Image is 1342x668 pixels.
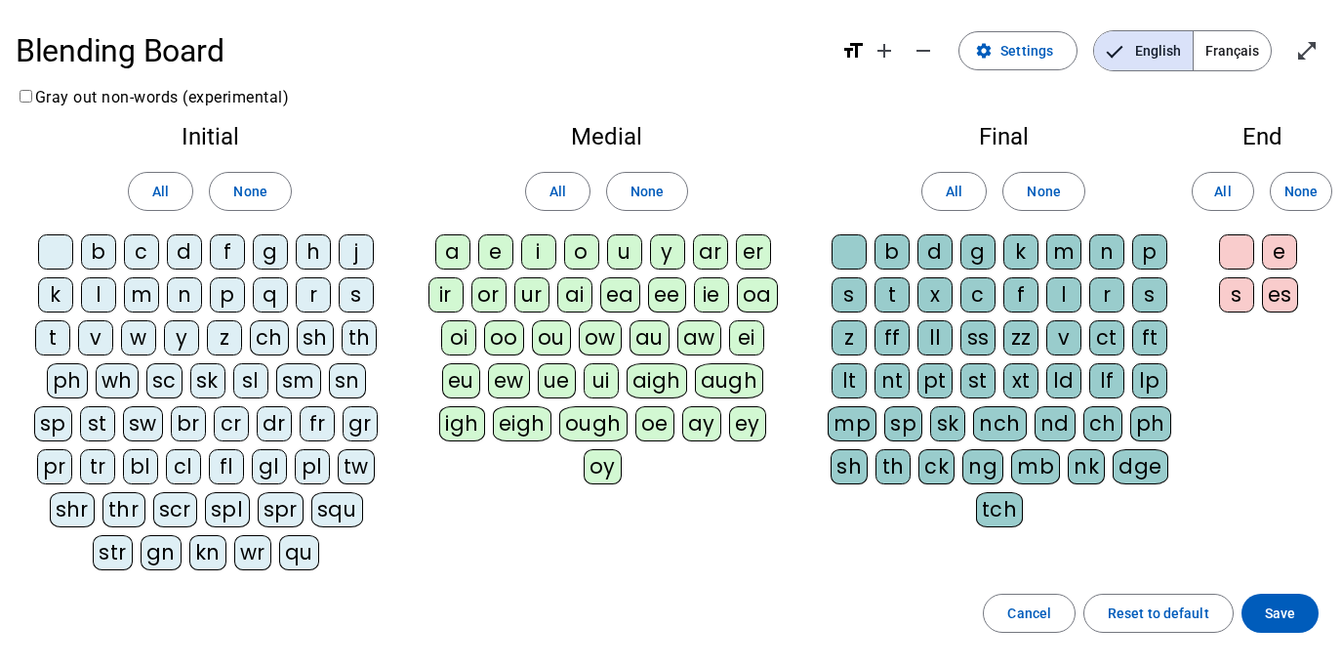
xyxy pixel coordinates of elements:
div: sl [233,363,268,398]
div: nt [874,363,910,398]
div: d [167,234,202,270]
div: ee [648,277,686,313]
div: ough [559,406,628,441]
button: Cancel [983,594,1076,633]
div: wr [234,535,271,570]
div: ch [1083,406,1122,441]
div: w [121,320,156,355]
button: All [1192,172,1254,211]
div: y [650,234,685,270]
div: qu [279,535,319,570]
div: g [253,234,288,270]
div: zz [1003,320,1038,355]
div: ea [600,277,640,313]
h2: Medial [420,125,793,148]
div: u [607,234,642,270]
div: sk [190,363,225,398]
div: s [1219,277,1254,313]
div: ar [693,234,728,270]
button: Decrease font size [904,31,943,70]
span: Settings [1000,39,1053,63]
div: augh [695,363,764,398]
div: ld [1046,363,1081,398]
button: Settings [958,31,1078,70]
div: b [81,234,116,270]
div: p [210,277,245,313]
span: None [630,180,664,203]
span: English [1094,31,1193,70]
div: thr [102,492,145,527]
span: Cancel [1007,602,1051,625]
div: kn [189,535,226,570]
div: h [296,234,331,270]
button: All [921,172,987,211]
button: None [209,172,291,211]
div: l [81,277,116,313]
div: scr [153,492,198,527]
div: spl [205,492,250,527]
div: sh [297,320,334,355]
div: n [167,277,202,313]
mat-icon: settings [975,42,993,60]
div: sw [123,406,163,441]
div: aigh [627,363,687,398]
div: sh [831,449,868,484]
div: ow [579,320,622,355]
div: t [874,277,910,313]
div: nk [1068,449,1105,484]
div: ng [962,449,1003,484]
div: s [1132,277,1167,313]
div: n [1089,234,1124,270]
div: dge [1113,449,1168,484]
div: z [832,320,867,355]
div: m [124,277,159,313]
div: spr [258,492,305,527]
div: f [210,234,245,270]
div: au [630,320,670,355]
mat-icon: add [873,39,896,63]
div: ll [917,320,953,355]
div: oa [737,277,778,313]
div: dr [257,406,292,441]
div: oi [441,320,476,355]
div: ei [729,320,764,355]
span: All [1214,180,1231,203]
div: lt [832,363,867,398]
div: pr [37,449,72,484]
div: ct [1089,320,1124,355]
div: er [736,234,771,270]
h2: Initial [31,125,388,148]
div: sm [276,363,321,398]
div: fr [300,406,335,441]
span: Reset to default [1108,602,1209,625]
div: l [1046,277,1081,313]
div: i [521,234,556,270]
div: cl [166,449,201,484]
div: t [35,320,70,355]
div: f [1003,277,1038,313]
div: o [564,234,599,270]
div: st [960,363,996,398]
div: mb [1011,449,1060,484]
input: Gray out non-words (experimental) [20,90,32,103]
div: or [471,277,507,313]
div: mp [828,406,876,441]
div: x [917,277,953,313]
div: th [875,449,911,484]
div: q [253,277,288,313]
div: xt [1003,363,1038,398]
div: cr [214,406,249,441]
div: sc [146,363,183,398]
div: gr [343,406,378,441]
div: th [342,320,377,355]
div: ft [1132,320,1167,355]
div: c [124,234,159,270]
div: oy [584,449,622,484]
div: oo [484,320,524,355]
div: sp [34,406,72,441]
div: z [207,320,242,355]
button: Increase font size [865,31,904,70]
span: None [1027,180,1060,203]
mat-icon: format_size [841,39,865,63]
div: ph [1130,406,1171,441]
